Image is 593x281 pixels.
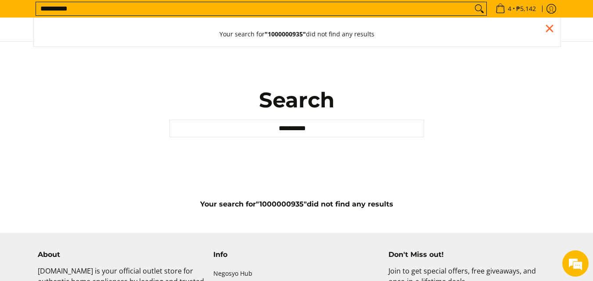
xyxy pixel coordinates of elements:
h4: Don't Miss out! [388,250,555,259]
span: ₱5,142 [515,6,537,12]
button: Your search for"1000000935"did not find any results [211,22,383,46]
h1: Search [169,87,424,113]
textarea: Type your message and hit 'Enter' [4,188,167,218]
strong: "1000000935" [265,30,306,38]
h4: About [38,250,205,259]
span: We're online! [51,85,121,173]
span: 4 [507,6,513,12]
button: Search [472,2,486,15]
div: Minimize live chat window [144,4,165,25]
h5: Your search for did not find any results [33,200,560,209]
h4: Info [213,250,380,259]
strong: "1000000935" [256,200,307,208]
div: Chat with us now [46,49,147,60]
span: • [493,4,539,14]
div: Close pop up [543,22,556,35]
